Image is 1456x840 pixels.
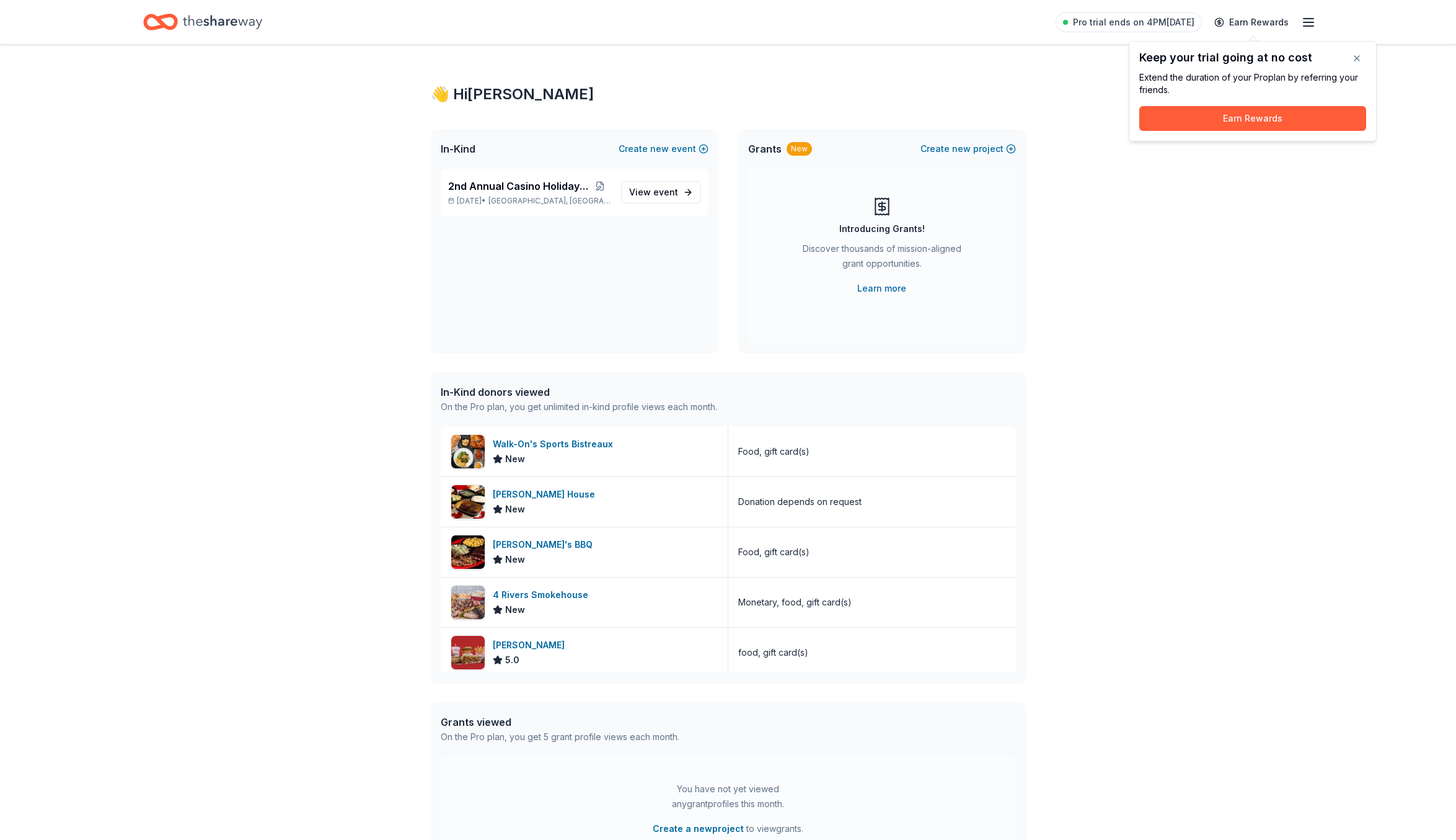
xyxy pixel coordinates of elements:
span: New [505,452,525,467]
div: Grants viewed [441,715,679,730]
div: On the Pro plan, you get 5 grant profile views each month. [441,730,679,744]
div: food, gift card(s) [738,645,808,660]
div: Food, gift card(s) [738,545,810,560]
span: 5.0 [505,653,519,668]
div: [PERSON_NAME] House [493,487,600,502]
span: View [629,185,678,200]
div: Walk-On's Sports Bistreaux [493,437,618,452]
div: New [787,142,812,156]
img: Image for Sonny's BBQ [451,535,485,569]
div: Donation depends on request [738,494,862,509]
span: Pro trial ends on 4PM[DATE] [1073,15,1194,30]
span: to view grants . [653,821,803,836]
span: new [650,141,669,156]
div: Food, gift card(s) [738,444,810,459]
div: 👋 Hi [PERSON_NAME] [431,84,1026,104]
p: [DATE] • [448,196,611,206]
a: View event [621,181,701,203]
span: 2nd Annual Casino Holiday Party [448,179,589,194]
span: [GEOGRAPHIC_DATA], [GEOGRAPHIC_DATA] [488,196,611,206]
div: [PERSON_NAME]'s BBQ [493,537,598,552]
div: Monetary, food, gift card(s) [738,595,852,610]
img: Image for Ruth's Chris Steak House [451,485,485,519]
div: In-Kind donors viewed [441,385,717,400]
div: 4 Rivers Smokehouse [493,588,593,602]
button: Createnewproject [920,141,1016,156]
img: Image for 4 Rivers Smokehouse [451,586,485,619]
img: Image for Walk-On's Sports Bistreaux [451,435,485,468]
span: In-Kind [441,141,475,156]
div: Discover thousands of mission-aligned grant opportunities. [798,241,966,276]
button: Earn Rewards [1139,106,1366,131]
a: Home [143,7,262,37]
div: You have not yet viewed any grant profiles this month. [651,782,806,811]
span: New [505,552,525,567]
span: new [952,141,971,156]
div: Keep your trial going at no cost [1139,51,1366,64]
div: [PERSON_NAME] [493,638,570,653]
span: New [505,502,525,517]
a: Earn Rewards [1207,11,1296,34]
div: Introducing Grants! [839,221,925,236]
span: Grants [748,141,782,156]
button: Createnewevent [619,141,708,156]
img: Image for Portillo's [451,636,485,669]
div: On the Pro plan, you get unlimited in-kind profile views each month. [441,400,717,414]
button: Create a newproject [653,821,744,836]
a: Pro trial ends on 4PM[DATE] [1056,12,1202,32]
a: Learn more [857,281,906,296]
div: Extend the duration of your Pro plan by referring your friends. [1139,71,1366,96]
span: New [505,602,525,617]
span: event [653,187,678,197]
